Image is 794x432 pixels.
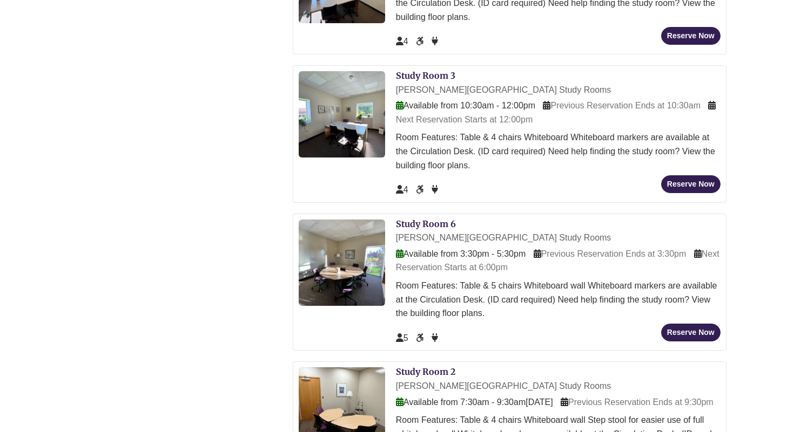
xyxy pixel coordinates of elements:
[396,379,721,393] div: [PERSON_NAME][GEOGRAPHIC_DATA] Study Rooms
[432,37,438,46] span: Power Available
[396,366,455,377] a: Study Room 2
[416,37,426,46] span: Accessible Seat/Space
[396,231,721,245] div: [PERSON_NAME][GEOGRAPHIC_DATA] Study Rooms
[396,70,455,81] a: Study Room 3
[661,27,721,45] button: Reserve Now
[661,175,721,193] button: Reserve Now
[534,249,687,258] span: Previous Reservation Ends at 3:30pm
[396,101,716,124] span: Next Reservation Starts at 12:00pm
[432,333,438,342] span: Power Available
[299,71,385,157] img: Study Room 3
[661,324,721,341] button: Reserve Now
[396,249,526,258] span: Available from 3:30pm - 5:30pm
[432,185,438,194] span: Power Available
[396,101,535,110] span: Available from 10:30am - 12:00pm
[561,397,714,407] span: Previous Reservation Ends at 9:30pm
[396,185,408,194] span: The capacity of this space
[396,279,721,320] div: Room Features: Table & 5 chairs Whiteboard wall Whiteboard markers are available at the Circulati...
[396,37,408,46] span: The capacity of this space
[396,333,408,342] span: The capacity of this space
[299,220,385,306] img: Study Room 6
[396,218,456,229] a: Study Room 6
[416,185,426,194] span: Accessible Seat/Space
[396,397,553,407] span: Available from 7:30am - 9:30am[DATE]
[543,101,700,110] span: Previous Reservation Ends at 10:30am
[396,131,721,172] div: Room Features: Table & 4 chairs Whiteboard Whiteboard markers are available at the Circulation De...
[396,249,719,272] span: Next Reservation Starts at 6:00pm
[416,333,426,342] span: Accessible Seat/Space
[396,83,721,97] div: [PERSON_NAME][GEOGRAPHIC_DATA] Study Rooms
